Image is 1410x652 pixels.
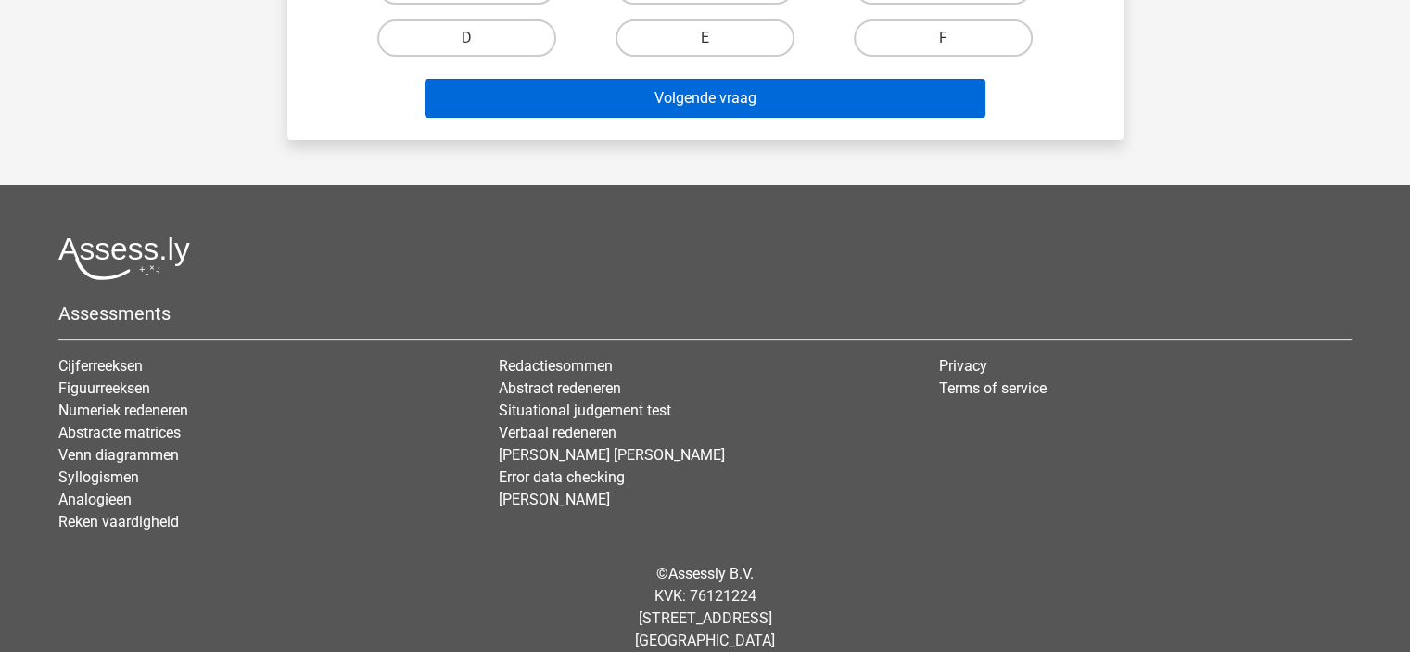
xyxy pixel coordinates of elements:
[425,79,985,118] button: Volgende vraag
[58,302,1352,325] h5: Assessments
[58,468,139,486] a: Syllogismen
[377,19,556,57] label: D
[499,446,725,464] a: [PERSON_NAME] [PERSON_NAME]
[499,491,610,508] a: [PERSON_NAME]
[616,19,794,57] label: E
[499,379,621,397] a: Abstract redeneren
[58,446,179,464] a: Venn diagrammen
[58,513,179,531] a: Reken vaardigheid
[58,379,150,397] a: Figuurreeksen
[854,19,1033,57] label: F
[58,491,132,508] a: Analogieen
[499,357,613,375] a: Redactiesommen
[58,402,188,419] a: Numeriek redeneren
[939,357,987,375] a: Privacy
[668,565,754,582] a: Assessly B.V.
[499,468,625,486] a: Error data checking
[499,424,616,441] a: Verbaal redeneren
[58,424,181,441] a: Abstracte matrices
[499,402,671,419] a: Situational judgement test
[58,357,143,375] a: Cijferreeksen
[939,379,1047,397] a: Terms of service
[58,237,190,280] img: Assessly logo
